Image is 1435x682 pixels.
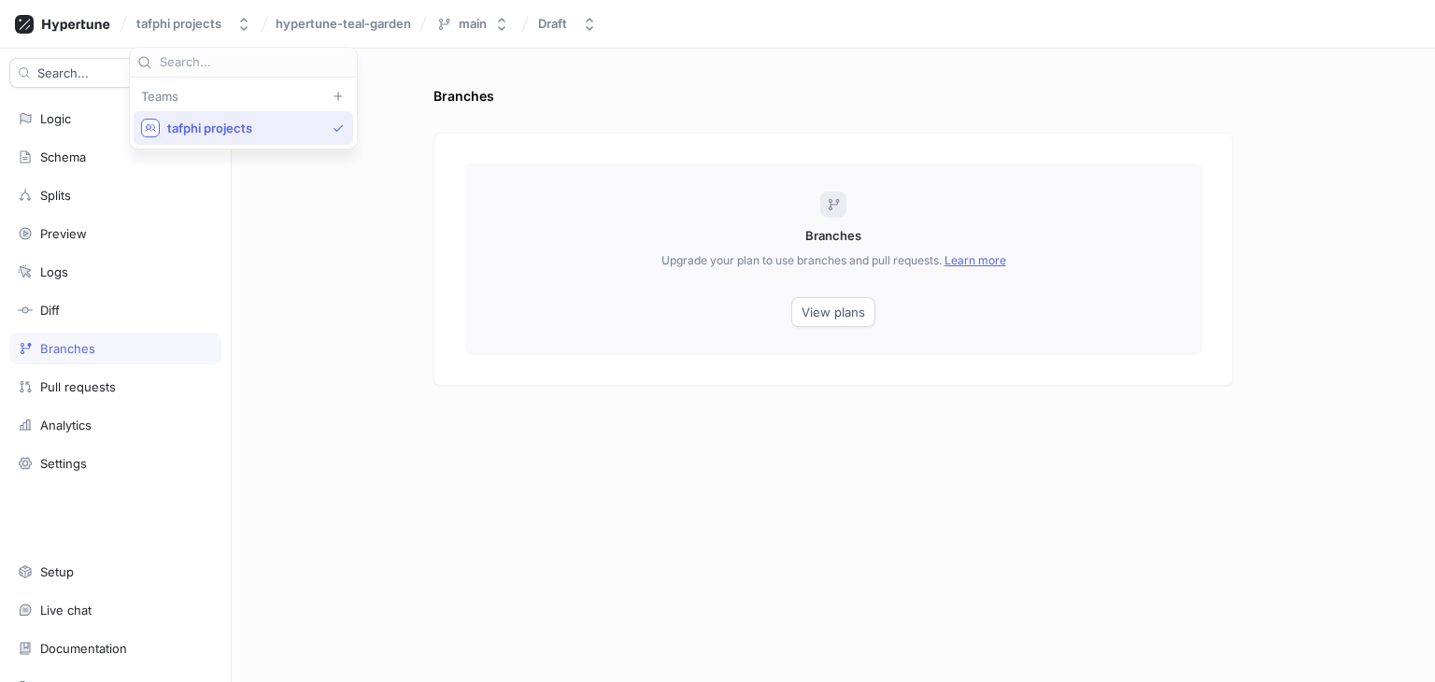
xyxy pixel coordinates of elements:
[40,379,116,394] div: Pull requests
[40,264,68,279] div: Logs
[791,297,875,327] button: View plans
[459,16,487,32] div: main
[37,67,89,78] span: Search...
[531,8,604,39] button: Draft
[40,641,127,656] div: Documentation
[136,16,221,32] div: tafphi projects
[9,58,186,88] button: Search...K
[802,306,865,318] span: View plans
[40,111,71,126] div: Logic
[40,418,92,433] div: Analytics
[40,603,92,618] div: Live chat
[40,303,60,318] div: Diff
[433,86,494,106] div: Branches
[160,53,349,72] input: Search...
[40,456,87,471] div: Settings
[945,253,1006,267] a: Learn more
[40,188,71,203] div: Splits
[538,16,567,32] div: Draft
[134,89,353,104] div: Teams
[429,8,517,39] button: main
[661,252,1006,269] p: Upgrade your plan to use branches and pull requests.
[40,341,95,356] div: Branches
[129,8,259,39] button: tafphi projects
[40,226,87,241] div: Preview
[9,632,221,664] a: Documentation
[805,227,861,246] p: Branches
[40,149,86,164] div: Schema
[40,564,74,579] div: Setup
[276,17,411,30] span: hypertune-teal-garden
[167,121,325,136] span: tafphi projects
